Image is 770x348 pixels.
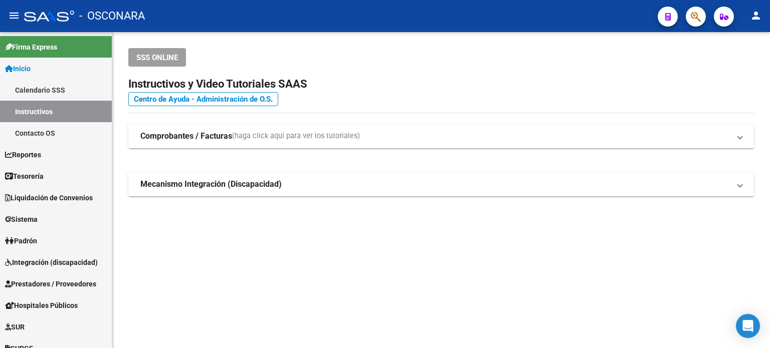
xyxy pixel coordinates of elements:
strong: Comprobantes / Facturas [140,131,232,142]
span: Tesorería [5,171,44,182]
span: Firma Express [5,42,57,53]
div: Open Intercom Messenger [736,314,760,338]
span: Inicio [5,63,31,74]
button: SSS ONLINE [128,48,186,67]
span: Liquidación de Convenios [5,192,93,203]
span: (haga click aquí para ver los tutoriales) [232,131,360,142]
mat-icon: person [750,10,762,22]
mat-expansion-panel-header: Mecanismo Integración (Discapacidad) [128,172,754,196]
span: Reportes [5,149,41,160]
span: Hospitales Públicos [5,300,78,311]
a: Centro de Ayuda - Administración de O.S. [128,92,278,106]
span: Padrón [5,235,37,246]
mat-expansion-panel-header: Comprobantes / Facturas(haga click aquí para ver los tutoriales) [128,124,754,148]
span: Prestadores / Proveedores [5,278,96,289]
span: SUR [5,321,25,332]
span: Integración (discapacidad) [5,257,98,268]
strong: Mecanismo Integración (Discapacidad) [140,179,282,190]
h2: Instructivos y Video Tutoriales SAAS [128,75,754,94]
mat-icon: menu [8,10,20,22]
span: - OSCONARA [79,5,145,27]
span: SSS ONLINE [136,53,178,62]
span: Sistema [5,214,38,225]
